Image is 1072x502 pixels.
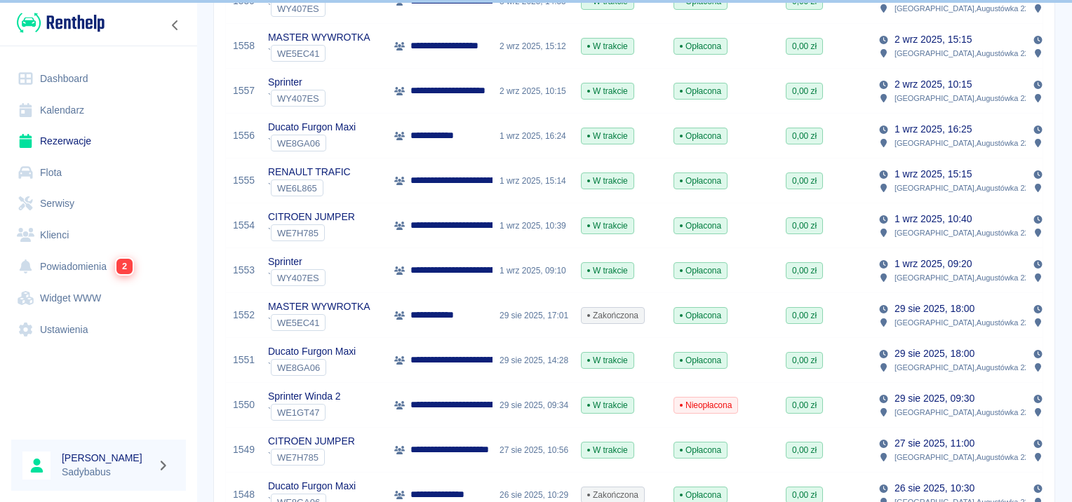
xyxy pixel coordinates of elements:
[786,130,822,142] span: 0,00 zł
[493,338,574,383] div: 29 sie 2025, 14:28
[272,228,324,238] span: WE7H785
[233,487,255,502] a: 1548
[268,449,355,466] div: `
[674,309,727,322] span: Opłacona
[272,4,325,14] span: WY407ES
[786,444,822,456] span: 0,00 zł
[895,47,1034,60] p: [GEOGRAPHIC_DATA] , Augustówka 22A
[582,85,634,97] span: W trakcie
[233,39,255,53] a: 1558
[582,489,644,501] span: Zakończona
[674,175,727,187] span: Opłacona
[268,479,356,494] p: Ducato Furgon Maxi
[11,125,186,157] a: Rezerwacje
[268,344,356,359] p: Ducato Furgon Maxi
[233,263,255,278] a: 1553
[674,399,737,412] span: Nieopłacona
[268,434,355,449] p: CITROEN JUMPER
[493,114,574,158] div: 1 wrz 2025, 16:24
[895,391,974,406] p: 29 sie 2025, 09:30
[493,293,574,338] div: 29 sie 2025, 17:01
[895,316,1034,329] p: [GEOGRAPHIC_DATA] , Augustówka 22A
[233,218,255,233] a: 1554
[11,219,186,251] a: Klienci
[11,11,105,34] a: Renthelp logo
[268,179,351,196] div: `
[62,451,152,465] h6: [PERSON_NAME]
[233,83,255,98] a: 1557
[272,138,326,149] span: WE8GA06
[62,465,152,480] p: Sadybabus
[674,489,727,501] span: Opłacona
[674,264,727,277] span: Opłacona
[268,314,370,331] div: `
[11,157,186,189] a: Flota
[493,248,574,293] div: 1 wrz 2025, 09:10
[493,69,574,114] div: 2 wrz 2025, 10:15
[11,63,186,95] a: Dashboard
[786,40,822,53] span: 0,00 zł
[272,93,325,104] span: WY407ES
[11,283,186,314] a: Widget WWW
[493,158,574,203] div: 1 wrz 2025, 15:14
[272,183,323,194] span: WE6L865
[895,167,972,182] p: 1 wrz 2025, 15:15
[582,309,644,322] span: Zakończona
[895,257,972,271] p: 1 wrz 2025, 09:20
[493,383,574,428] div: 29 sie 2025, 09:34
[11,250,186,283] a: Powiadomienia2
[11,188,186,219] a: Serwisy
[268,404,340,421] div: `
[674,130,727,142] span: Opłacona
[11,314,186,346] a: Ustawienia
[272,362,326,373] span: WE8GA06
[786,399,822,412] span: 0,00 zł
[268,224,355,241] div: `
[272,407,325,418] span: WE1GT47
[268,165,351,179] p: RENAULT TRAFIC
[233,353,255,367] a: 1551
[233,173,255,188] a: 1555
[268,389,340,404] p: Sprinter Winda 2
[674,40,727,53] span: Opłacona
[895,436,974,451] p: 27 sie 2025, 11:00
[582,219,634,232] span: W trakcie
[268,135,356,151] div: `
[268,120,356,135] p: Ducato Furgon Maxi
[786,264,822,277] span: 0,00 zł
[233,442,255,457] a: 1549
[233,308,255,323] a: 1552
[895,212,972,226] p: 1 wrz 2025, 10:40
[895,406,1034,419] p: [GEOGRAPHIC_DATA] , Augustówka 22A
[493,203,574,248] div: 1 wrz 2025, 10:39
[233,398,255,412] a: 1550
[786,354,822,367] span: 0,00 zł
[895,77,972,92] p: 2 wrz 2025, 10:15
[268,45,370,62] div: `
[895,481,974,496] p: 26 sie 2025, 10:30
[674,444,727,456] span: Opłacona
[272,48,325,59] span: WE5EC41
[895,301,974,316] p: 29 sie 2025, 18:00
[165,16,186,34] button: Zwiń nawigację
[895,271,1034,284] p: [GEOGRAPHIC_DATA] , Augustówka 22A
[268,30,370,45] p: MASTER WYWROTKA
[895,137,1034,149] p: [GEOGRAPHIC_DATA] , Augustówka 22A
[116,259,133,274] span: 2
[582,264,634,277] span: W trakcie
[895,122,972,137] p: 1 wrz 2025, 16:25
[895,451,1034,463] p: [GEOGRAPHIC_DATA] , Augustówka 22A
[895,346,974,361] p: 29 sie 2025, 18:00
[895,361,1034,374] p: [GEOGRAPHIC_DATA] , Augustówka 22A
[674,85,727,97] span: Opłacona
[272,318,325,328] span: WE5EC41
[11,95,186,126] a: Kalendarz
[786,219,822,232] span: 0,00 zł
[493,428,574,473] div: 27 sie 2025, 10:56
[582,130,634,142] span: W trakcie
[233,128,255,143] a: 1556
[582,40,634,53] span: W trakcie
[786,85,822,97] span: 0,00 zł
[674,219,727,232] span: Opłacona
[268,210,355,224] p: CITROEN JUMPER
